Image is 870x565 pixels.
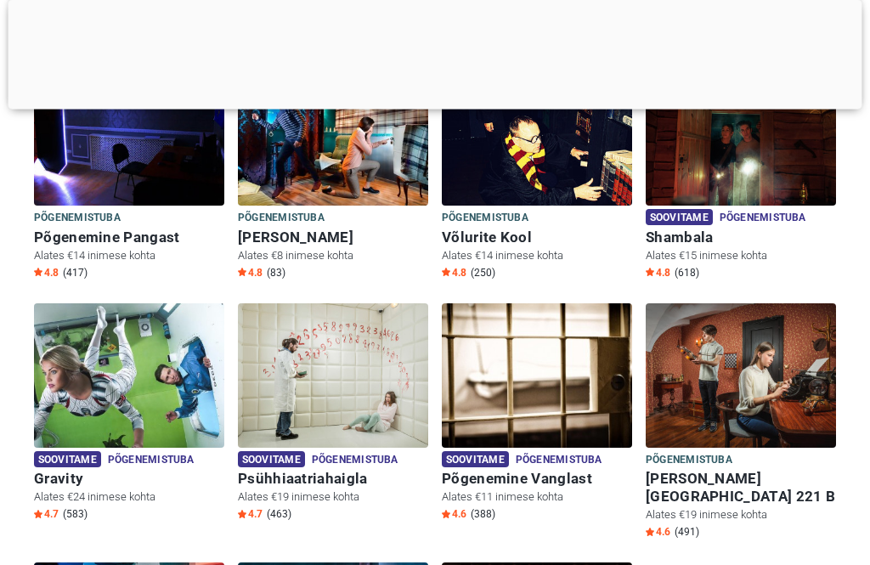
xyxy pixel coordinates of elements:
img: Psühhiaatriahaigla [238,304,428,449]
a: Põgenemine Vanglast Soovitame Põgenemistuba Põgenemine Vanglast Alates €11 inimese kohta Star4.6 ... [442,304,632,526]
img: Võlurite Kool [442,62,632,206]
p: Alates €8 inimese kohta [238,249,428,264]
p: Alates €11 inimese kohta [442,490,632,506]
span: (388) [471,508,495,522]
h6: Põgenemine Vanglast [442,471,632,489]
h6: Põgenemine Pangast [34,229,224,247]
a: Põgenemine Pangast Põgenemistuba Põgenemine Pangast Alates €14 inimese kohta Star4.8 (417) [34,62,224,284]
span: (250) [471,267,495,280]
img: Gravity [34,304,224,449]
img: Star [238,511,246,519]
span: Soovitame [34,452,101,468]
h6: Gravity [34,471,224,489]
span: 4.6 [646,526,670,540]
p: Alates €24 inimese kohta [34,490,224,506]
img: Star [442,268,450,277]
span: 4.8 [34,267,59,280]
a: Gravity Soovitame Põgenemistuba Gravity Alates €24 inimese kohta Star4.7 (583) [34,304,224,526]
span: 4.8 [442,267,466,280]
span: Põgenemistuba [720,210,806,229]
span: (583) [63,508,88,522]
span: Põgenemistuba [646,452,732,471]
h6: Shambala [646,229,836,247]
span: 4.8 [238,267,263,280]
p: Alates €15 inimese kohta [646,249,836,264]
span: Põgenemistuba [442,210,528,229]
p: Alates €19 inimese kohta [646,508,836,523]
span: Soovitame [238,452,305,468]
p: Alates €14 inimese kohta [442,249,632,264]
img: Sherlock Holmes [238,62,428,206]
span: 4.8 [646,267,670,280]
span: 4.7 [34,508,59,522]
a: Baker Street 221 B Põgenemistuba [PERSON_NAME][GEOGRAPHIC_DATA] 221 B Alates €19 inimese kohta St... [646,304,836,544]
span: Põgenemistuba [238,210,325,229]
h6: [PERSON_NAME] [238,229,428,247]
span: Soovitame [646,210,713,226]
span: (491) [675,526,699,540]
a: Võlurite Kool Põgenemistuba Võlurite Kool Alates €14 inimese kohta Star4.8 (250) [442,62,632,284]
span: Põgenemistuba [108,452,195,471]
h6: [PERSON_NAME][GEOGRAPHIC_DATA] 221 B [646,471,836,506]
a: Shambala Soovitame Põgenemistuba Shambala Alates €15 inimese kohta Star4.8 (618) [646,62,836,284]
span: Põgenemistuba [312,452,398,471]
img: Shambala [646,62,836,206]
img: Star [646,268,654,277]
p: Alates €19 inimese kohta [238,490,428,506]
p: Alates €14 inimese kohta [34,249,224,264]
span: Põgenemistuba [516,452,602,471]
img: Star [646,528,654,537]
span: (463) [267,508,291,522]
span: Soovitame [442,452,509,468]
span: 4.6 [442,508,466,522]
span: Põgenemistuba [34,210,121,229]
a: Sherlock Holmes Põgenemistuba [PERSON_NAME] Alates €8 inimese kohta Star4.8 (83) [238,62,428,284]
img: Põgenemine Pangast [34,62,224,206]
img: Star [34,268,42,277]
a: Psühhiaatriahaigla Soovitame Põgenemistuba Psühhiaatriahaigla Alates €19 inimese kohta Star4.7 (463) [238,304,428,526]
img: Star [34,511,42,519]
img: Põgenemine Vanglast [442,304,632,449]
span: (618) [675,267,699,280]
h6: Psühhiaatriahaigla [238,471,428,489]
span: (83) [267,267,285,280]
span: (417) [63,267,88,280]
img: Star [442,511,450,519]
img: Baker Street 221 B [646,304,836,449]
span: 4.7 [238,508,263,522]
h6: Võlurite Kool [442,229,632,247]
img: Star [238,268,246,277]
